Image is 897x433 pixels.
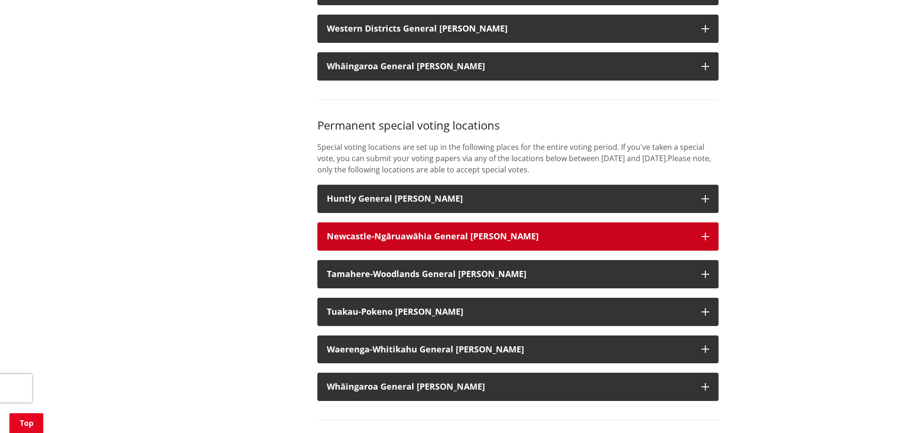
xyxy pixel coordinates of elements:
[317,185,719,213] button: Huntly General [PERSON_NAME]
[327,381,485,392] strong: Whāingaroa General [PERSON_NAME]
[317,15,719,43] button: Western Districts General [PERSON_NAME]
[340,153,668,163] span: ou can submit your voting papers via any of the locations below between [DATE] and [DATE].
[317,52,719,81] button: Whāingaroa General [PERSON_NAME]
[9,413,43,433] a: Top
[317,222,719,251] button: Newcastle-Ngāruawāhia General [PERSON_NAME]
[327,193,463,204] strong: Huntly General [PERSON_NAME]
[317,119,719,132] h3: Permanent special voting locations
[327,343,524,355] strong: Waerenga-Whitikahu General [PERSON_NAME]
[327,23,508,34] strong: Western Districts General [PERSON_NAME]
[854,393,888,427] iframe: Messenger Launcher
[327,306,463,317] strong: Tuakau-Pokeno [PERSON_NAME]
[327,268,526,279] strong: Tamahere-Woodlands General [PERSON_NAME]
[317,335,719,364] button: Waerenga-Whitikahu General [PERSON_NAME]
[317,141,719,175] p: Special voting locations are set up in the following places for the entire voting period. If you'...
[327,60,485,72] strong: Whāingaroa General [PERSON_NAME]
[317,298,719,326] button: Tuakau-Pokeno [PERSON_NAME]
[317,260,719,288] button: Tamahere-Woodlands General [PERSON_NAME]
[317,373,719,401] button: Whāingaroa General [PERSON_NAME]
[327,230,539,242] strong: Newcastle-Ngāruawāhia General [PERSON_NAME]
